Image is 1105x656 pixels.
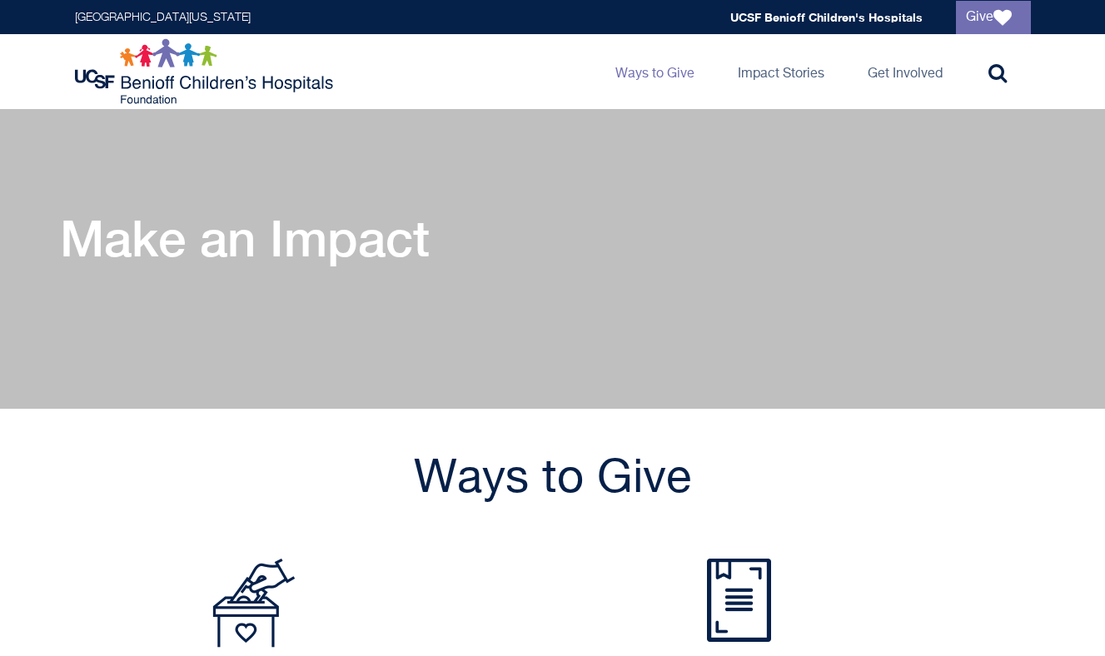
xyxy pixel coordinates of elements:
a: UCSF Benioff Children's Hospitals [730,10,923,24]
a: Impact Stories [724,34,838,109]
h1: Ways to Give [75,450,1031,509]
img: Payment Options [212,559,296,648]
a: Ways to Give [602,34,708,109]
h1: Make an Impact [60,209,430,267]
a: Give [956,1,1031,34]
a: Get Involved [854,34,956,109]
img: Stocks & Securities [707,559,772,642]
a: [GEOGRAPHIC_DATA][US_STATE] [75,12,251,23]
img: Logo for UCSF Benioff Children's Hospitals Foundation [75,38,337,105]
